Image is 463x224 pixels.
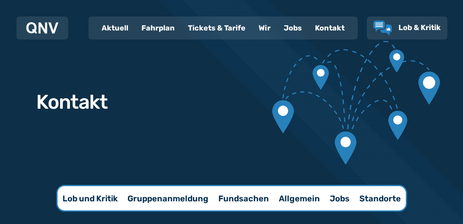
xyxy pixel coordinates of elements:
[279,193,320,204] p: Allgemein
[330,193,350,204] p: Jobs
[95,17,135,39] a: Aktuell
[218,193,269,204] p: Fundsachen
[354,186,406,210] a: Standorte
[325,186,354,210] a: Jobs
[123,186,213,210] a: Gruppenanmeldung
[398,23,441,32] span: Lob & Kritik
[213,186,274,210] a: Fundsachen
[252,17,277,39] a: Wir
[26,20,58,36] a: QNV Logo
[274,186,325,210] a: Allgemein
[26,22,58,34] img: QNV Logo
[36,92,108,112] h1: Kontakt
[135,17,181,39] a: Fahrplan
[277,17,308,39] a: Jobs
[359,193,401,204] p: Standorte
[272,41,440,165] img: Verbundene Kartenmarkierungen
[308,17,351,39] a: Kontakt
[58,186,123,210] a: Lob und Kritik
[373,21,441,35] a: Lob & Kritik
[181,17,252,39] a: Tickets & Tarife
[127,193,208,204] p: Gruppenanmeldung
[63,193,118,204] p: Lob und Kritik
